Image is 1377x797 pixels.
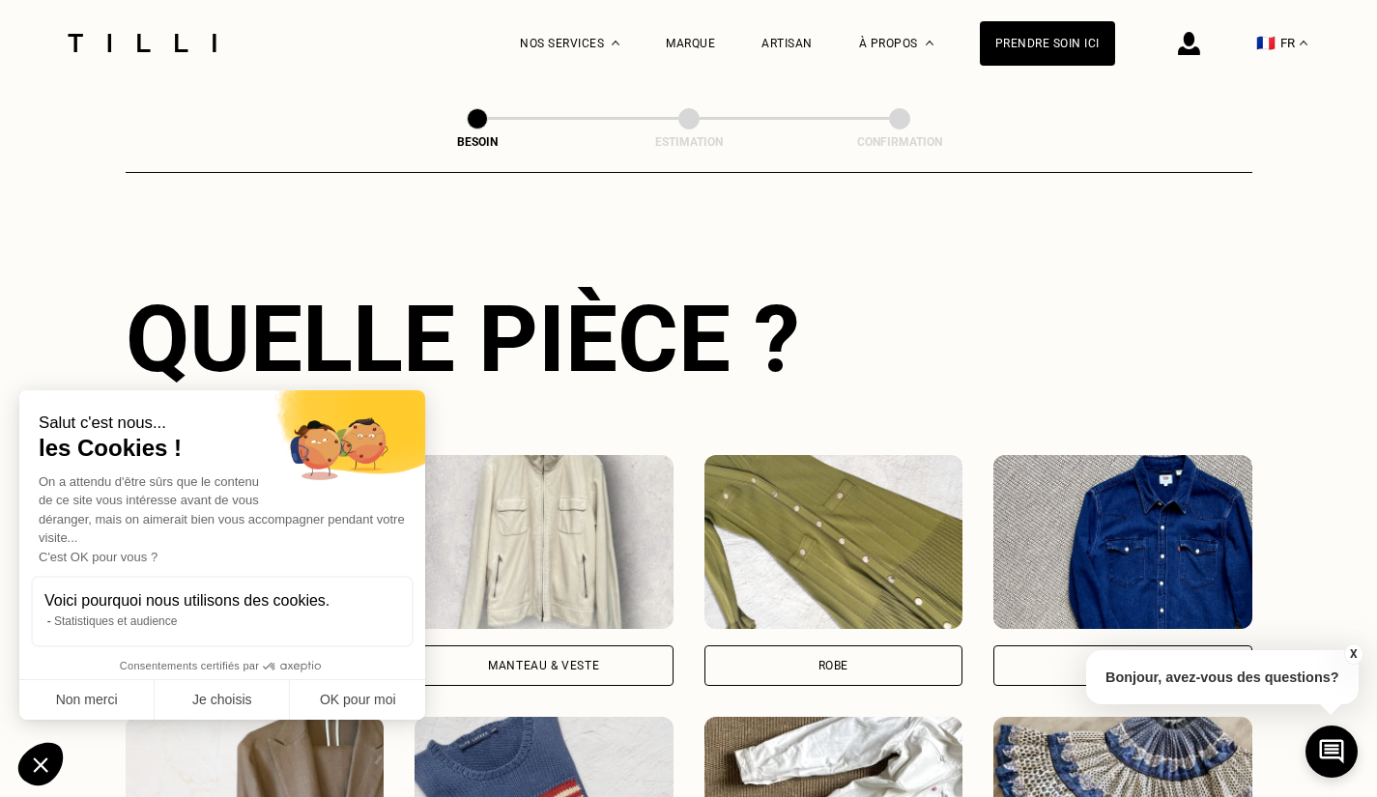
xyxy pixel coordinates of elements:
[1086,650,1359,704] p: Bonjour, avez-vous des questions?
[704,455,963,629] img: Tilli retouche votre Robe
[980,21,1115,66] a: Prendre soin ici
[1256,34,1276,52] span: 🇫🇷
[415,455,674,629] img: Tilli retouche votre Manteau & Veste
[761,37,813,50] a: Artisan
[488,660,599,671] div: Manteau & Veste
[381,135,574,149] div: Besoin
[803,135,996,149] div: Confirmation
[592,135,786,149] div: Estimation
[993,455,1252,629] img: Tilli retouche votre Haut
[126,285,1252,393] div: Quelle pièce ?
[926,41,933,45] img: Menu déroulant à propos
[1343,643,1363,665] button: X
[1300,41,1307,45] img: menu déroulant
[666,37,715,50] a: Marque
[61,34,223,52] img: Logo du service de couturière Tilli
[818,660,848,671] div: Robe
[1178,32,1200,55] img: icône connexion
[612,41,619,45] img: Menu déroulant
